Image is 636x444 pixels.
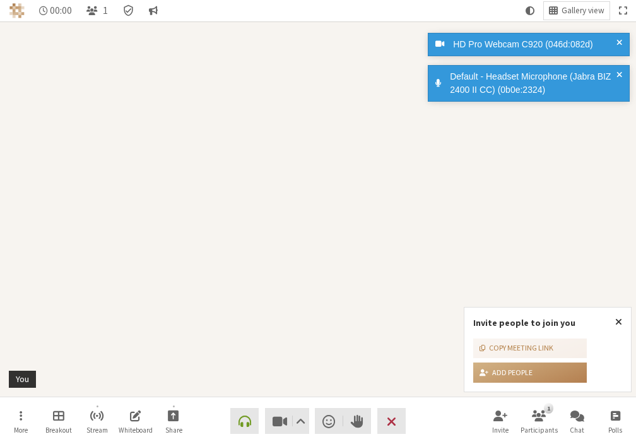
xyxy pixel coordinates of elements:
[165,426,182,434] span: Share
[480,342,553,354] div: Copy meeting link
[544,403,553,413] div: 1
[562,6,604,16] span: Gallery view
[598,404,633,438] button: Open poll
[118,404,153,438] button: Open shared whiteboard
[608,426,622,434] span: Polls
[119,426,153,434] span: Whiteboard
[614,2,632,20] button: Fullscreen
[570,426,584,434] span: Chat
[50,5,72,16] span: 00:00
[606,308,631,337] button: Close popover
[117,2,139,20] div: Meeting details Encryption enabled
[483,404,518,438] button: Invite participants (Alt+I)
[445,70,621,97] div: Default - Headset Microphone (Jabra BIZ 2400 II CC) (0b0e:2324)
[144,2,163,20] button: Conversation
[473,317,575,328] label: Invite people to join you
[521,2,539,20] button: Using system theme
[265,408,309,434] button: Stop video (Alt+V)
[230,408,259,434] button: Connect your audio
[103,5,108,16] span: 1
[473,363,587,383] button: Add people
[11,373,33,386] div: You
[86,426,108,434] span: Stream
[45,426,72,434] span: Breakout
[293,408,309,434] button: Video setting
[473,339,587,359] button: Copy meeting link
[377,408,406,434] button: End or leave meeting
[315,408,343,434] button: Send a reaction
[41,404,76,438] button: Manage Breakout Rooms
[544,2,609,20] button: Change layout
[156,404,191,438] button: Start sharing
[343,408,372,434] button: Raise hand
[449,38,621,51] div: HD Pro Webcam C920 (046d:082d)
[560,404,595,438] button: Open chat
[79,404,115,438] button: Start streaming
[3,404,38,438] button: Open menu
[492,426,509,434] span: Invite
[521,404,556,438] button: Open participant list
[34,2,78,20] div: Timer
[14,426,28,434] span: More
[81,2,113,20] button: Open participant list
[9,3,25,18] img: Iotum
[521,426,558,434] span: Participants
